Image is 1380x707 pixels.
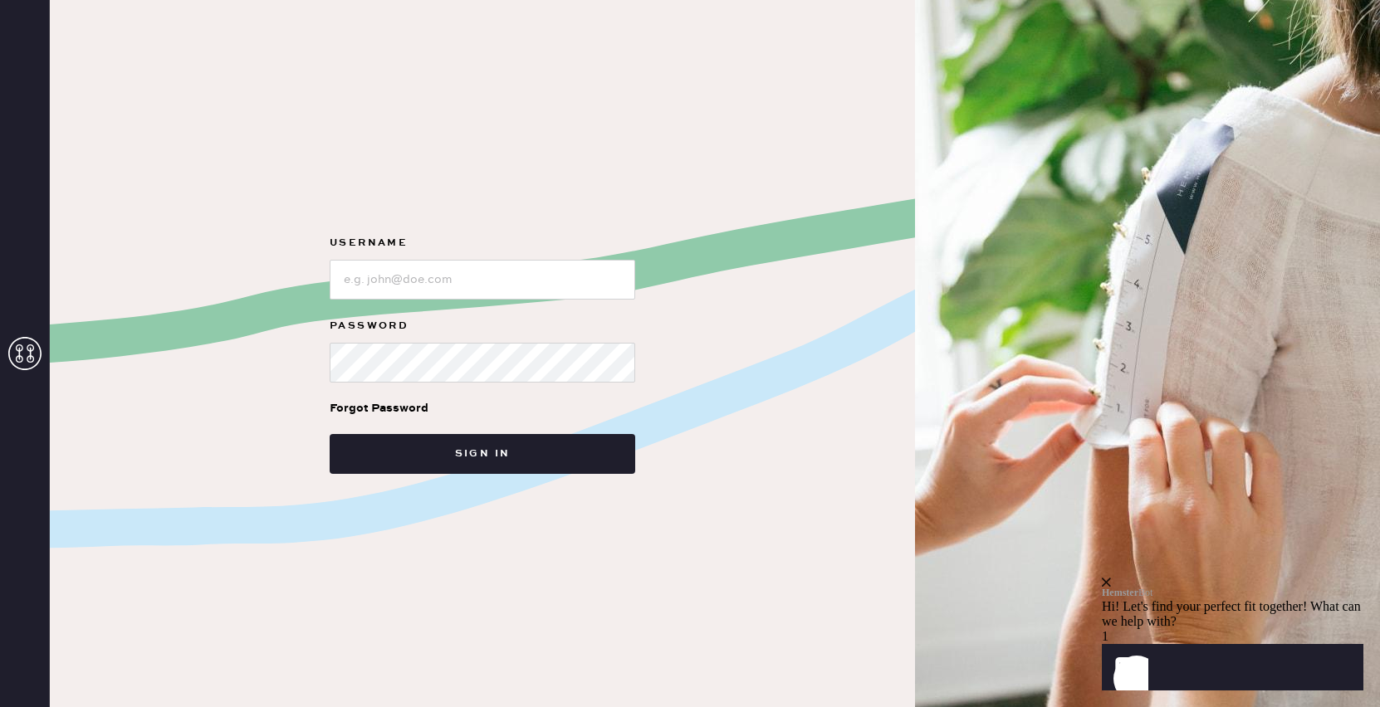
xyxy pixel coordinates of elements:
[330,434,635,474] button: Sign in
[330,399,428,417] div: Forgot Password
[330,316,635,336] label: Password
[330,260,635,300] input: e.g. john@doe.com
[330,233,635,253] label: Username
[330,383,428,434] a: Forgot Password
[1102,476,1376,704] iframe: Front Chat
